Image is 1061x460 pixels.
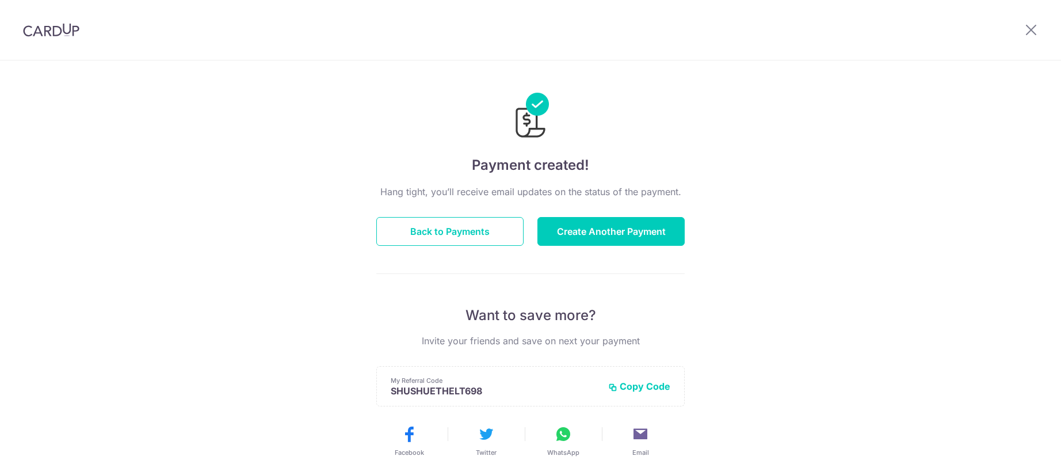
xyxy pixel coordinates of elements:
[452,425,520,457] button: Twitter
[512,93,549,141] img: Payments
[376,185,685,199] p: Hang tight, you’ll receive email updates on the status of the payment.
[376,334,685,348] p: Invite your friends and save on next your payment
[376,217,524,246] button: Back to Payments
[376,155,685,176] h4: Payment created!
[606,425,674,457] button: Email
[395,448,424,457] span: Facebook
[23,23,79,37] img: CardUp
[529,425,597,457] button: WhatsApp
[376,306,685,325] p: Want to save more?
[391,376,599,385] p: My Referral Code
[987,425,1049,454] iframe: Opens a widget where you can find more information
[476,448,497,457] span: Twitter
[632,448,649,457] span: Email
[375,425,443,457] button: Facebook
[608,381,670,392] button: Copy Code
[547,448,579,457] span: WhatsApp
[391,385,599,397] p: SHUSHUETHELT698
[537,217,685,246] button: Create Another Payment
